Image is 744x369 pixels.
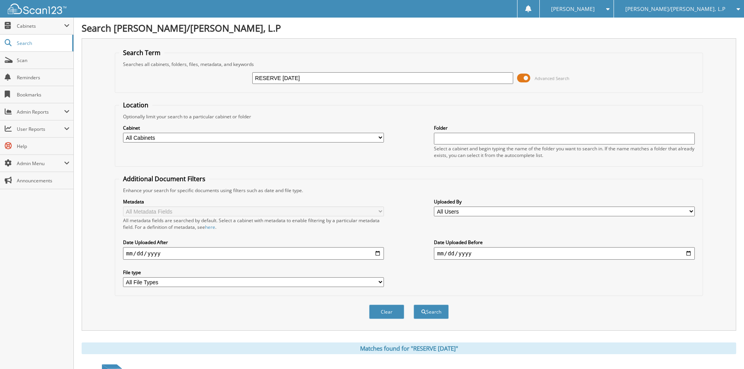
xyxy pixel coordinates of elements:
button: Clear [369,305,404,319]
span: [PERSON_NAME] [551,7,595,11]
span: User Reports [17,126,64,132]
input: start [123,247,384,260]
span: Cabinets [17,23,64,29]
label: Cabinet [123,125,384,131]
div: Searches all cabinets, folders, files, metadata, and keywords [119,61,699,68]
div: Select a cabinet and begin typing the name of the folder you want to search in. If the name match... [434,145,695,159]
img: scan123-logo-white.svg [8,4,66,14]
label: Metadata [123,198,384,205]
span: Admin Menu [17,160,64,167]
div: All metadata fields are searched by default. Select a cabinet with metadata to enable filtering b... [123,217,384,230]
label: Folder [434,125,695,131]
span: Help [17,143,70,150]
span: Admin Reports [17,109,64,115]
label: Uploaded By [434,198,695,205]
legend: Additional Document Filters [119,175,209,183]
label: File type [123,269,384,276]
legend: Search Term [119,48,164,57]
div: Enhance your search for specific documents using filters such as date and file type. [119,187,699,194]
h1: Search [PERSON_NAME]/[PERSON_NAME], L.P [82,21,736,34]
span: Announcements [17,177,70,184]
label: Date Uploaded Before [434,239,695,246]
legend: Location [119,101,152,109]
div: Optionally limit your search to a particular cabinet or folder [119,113,699,120]
span: Bookmarks [17,91,70,98]
span: Scan [17,57,70,64]
span: Reminders [17,74,70,81]
span: Advanced Search [535,75,569,81]
input: end [434,247,695,260]
a: here [205,224,215,230]
span: [PERSON_NAME]/[PERSON_NAME], L.P [625,7,725,11]
label: Date Uploaded After [123,239,384,246]
span: Search [17,40,68,46]
button: Search [414,305,449,319]
div: Matches found for "RESERVE [DATE]" [82,342,736,354]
